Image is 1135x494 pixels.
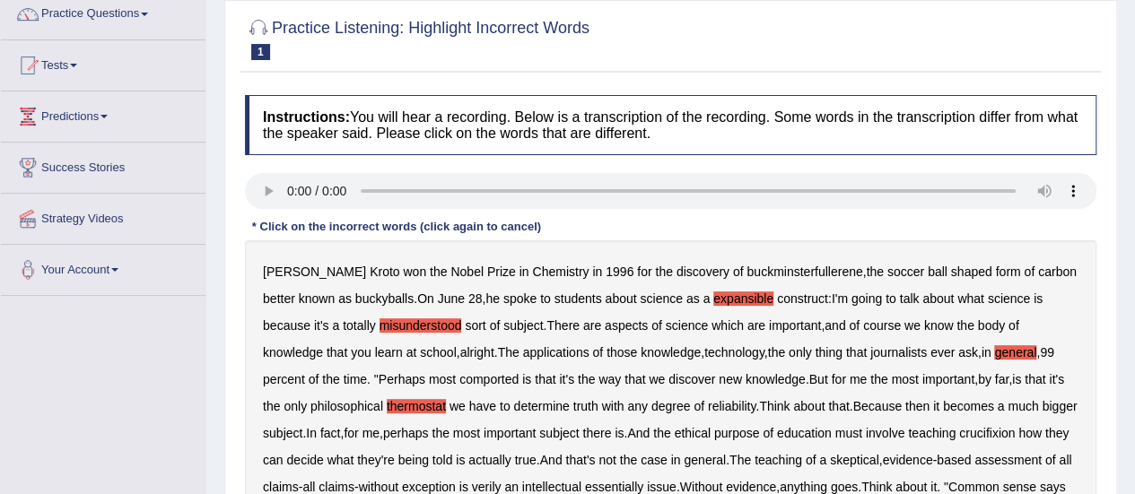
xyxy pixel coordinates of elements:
[513,399,569,413] b: determine
[459,480,468,494] b: is
[306,426,317,440] b: In
[1,143,205,187] a: Success Stories
[671,453,681,467] b: in
[908,426,956,440] b: teaching
[759,399,790,413] b: Think
[398,453,429,467] b: being
[469,399,496,413] b: have
[263,345,323,360] b: knowledge
[995,372,1009,386] b: far
[1040,480,1066,494] b: says
[1034,291,1043,306] b: is
[834,426,861,440] b: must
[793,399,825,413] b: about
[540,291,551,306] b: to
[472,480,502,494] b: verily
[380,318,462,333] b: misunderstood
[456,453,465,467] b: is
[928,264,947,279] b: ball
[746,264,862,279] b: buckminsterfullerene
[503,318,543,333] b: subject
[624,372,645,386] b: that
[485,291,500,306] b: he
[383,426,429,440] b: perhaps
[763,426,773,440] b: of
[930,480,937,494] b: it
[905,399,930,413] b: then
[708,399,755,413] b: reliability
[523,345,589,360] b: applications
[733,264,744,279] b: of
[703,291,710,306] b: a
[320,426,341,440] b: fact
[870,345,927,360] b: journalists
[402,480,456,494] b: exception
[677,264,729,279] b: discovery
[263,264,366,279] b: [PERSON_NAME]
[959,426,1015,440] b: crucifixion
[583,318,601,333] b: are
[1042,399,1077,413] b: bigger
[344,426,358,440] b: for
[789,345,812,360] b: only
[627,426,650,440] b: And
[641,345,701,360] b: knowledge
[522,372,531,386] b: is
[870,372,887,386] b: the
[602,399,624,413] b: with
[769,318,821,333] b: important
[1,40,205,85] a: Tests
[849,318,860,333] b: of
[498,345,519,360] b: The
[263,318,310,333] b: because
[387,399,446,413] b: thermostat
[351,345,371,360] b: you
[924,318,954,333] b: know
[830,453,878,467] b: skeptical
[504,480,519,494] b: an
[251,44,270,60] span: 1
[1,194,205,238] a: Strategy Videos
[359,480,398,494] b: without
[310,399,383,413] b: philosophical
[615,426,624,440] b: is
[809,372,828,386] b: But
[866,264,883,279] b: the
[1008,399,1038,413] b: much
[891,372,918,386] b: most
[1059,453,1071,467] b: all
[314,318,329,333] b: it's
[500,399,511,413] b: to
[487,264,516,279] b: Prize
[1045,426,1069,440] b: they
[674,426,710,440] b: ethical
[592,345,603,360] b: of
[343,318,376,333] b: totally
[554,291,602,306] b: students
[978,372,991,386] b: by
[465,318,485,333] b: sort
[958,345,978,360] b: ask
[978,318,1005,333] b: body
[974,453,1042,467] b: assessment
[806,453,816,467] b: of
[460,345,494,360] b: alright
[606,264,633,279] b: 1996
[355,291,414,306] b: buckyballs
[522,480,581,494] b: intellectual
[450,399,466,413] b: we
[933,399,939,413] b: it
[882,453,932,467] b: evidence
[1002,480,1035,494] b: sense
[1040,345,1054,360] b: 99
[532,264,589,279] b: Chemistry
[299,291,335,306] b: known
[263,372,305,386] b: percent
[982,345,991,360] b: in
[651,399,691,413] b: degree
[263,480,299,494] b: claims
[490,318,501,333] b: of
[1008,318,1019,333] b: of
[641,453,668,467] b: case
[755,453,802,467] b: teaching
